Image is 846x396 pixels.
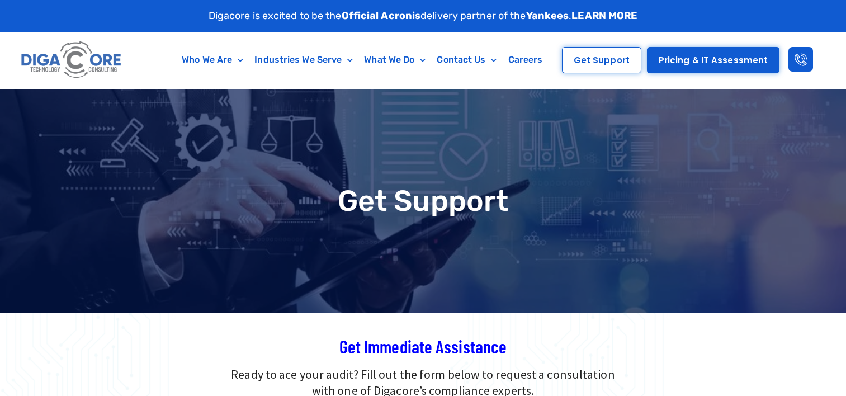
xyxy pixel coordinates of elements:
p: Digacore is excited to be the delivery partner of the . [209,8,638,23]
a: Who We Are [176,47,249,73]
a: Contact Us [431,47,502,73]
a: Careers [503,47,549,73]
strong: Yankees [526,10,569,22]
a: Industries We Serve [249,47,358,73]
a: Pricing & IT Assessment [647,47,779,73]
span: Get Support [574,56,630,64]
a: Get Support [562,47,641,73]
h1: Get Support [6,186,840,215]
a: What We Do [358,47,431,73]
a: LEARN MORE [571,10,637,22]
span: Pricing & IT Assessment [659,56,768,64]
nav: Menu [170,47,555,73]
span: Get Immediate Assistance [339,336,507,357]
img: Digacore logo 1 [18,37,125,83]
strong: Official Acronis [342,10,421,22]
